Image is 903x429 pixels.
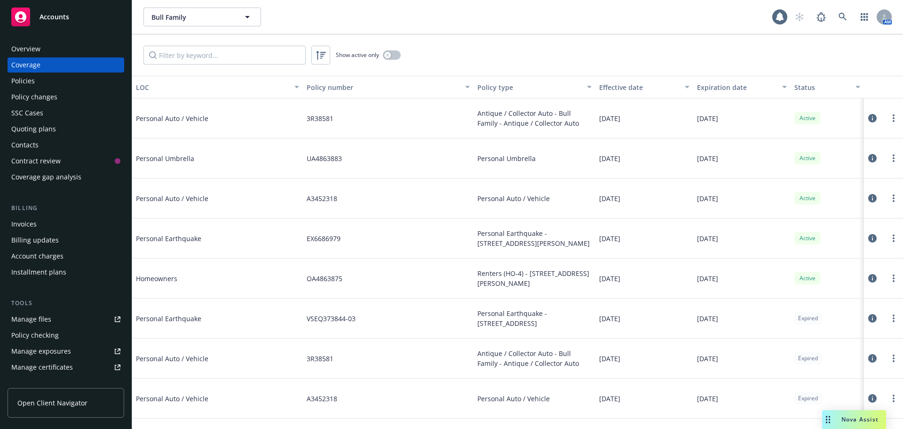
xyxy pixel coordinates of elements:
span: Personal Earthquake [136,234,277,243]
a: more [888,273,899,284]
div: Effective date [599,82,679,92]
span: Personal Umbrella [136,154,277,163]
a: Policy changes [8,89,124,105]
span: Expired [798,354,818,363]
input: Filter by keyword... [143,46,306,65]
div: Manage claims [11,376,59,391]
span: Active [798,114,817,122]
div: Billing updates [11,233,59,248]
div: Installment plans [11,265,66,280]
span: [DATE] [697,274,718,283]
div: Coverage [11,57,40,73]
a: Installment plans [8,265,124,280]
div: Contract review [11,154,61,169]
a: Overview [8,41,124,57]
span: [DATE] [599,113,620,123]
span: [DATE] [697,394,718,404]
span: Personal Auto / Vehicle [136,194,277,203]
span: Personal Auto / Vehicle [477,194,550,203]
span: [DATE] [599,274,620,283]
a: more [888,193,899,204]
a: more [888,313,899,324]
a: more [888,153,899,164]
a: more [888,113,899,124]
div: Overview [11,41,40,57]
div: LOC [136,82,289,92]
div: Manage exposures [11,344,71,359]
span: Active [798,154,817,162]
span: Antique / Collector Auto - Bull Family - Antique / Collector Auto [477,348,592,368]
button: Effective date [595,76,693,98]
a: Coverage [8,57,124,73]
span: Active [798,234,817,243]
a: Search [833,8,852,26]
button: Policy type [474,76,595,98]
div: Drag to move [822,410,834,429]
a: Contacts [8,138,124,153]
span: Personal Earthquake - [STREET_ADDRESS][PERSON_NAME] [477,228,592,248]
div: Quoting plans [11,121,56,137]
a: Billing updates [8,233,124,248]
span: Show active only [336,51,379,59]
span: [DATE] [599,234,620,243]
a: Accounts [8,4,124,30]
div: Status [794,82,850,92]
span: Personal Auto / Vehicle [477,394,550,404]
button: Expiration date [693,76,791,98]
span: [DATE] [599,194,620,203]
span: Personal Earthquake - [STREET_ADDRESS] [477,308,592,328]
a: Switch app [855,8,874,26]
span: A3452318 [307,194,337,203]
span: [DATE] [599,154,620,163]
div: Contacts [11,138,39,153]
button: Status [791,76,864,98]
a: Coverage gap analysis [8,170,124,185]
div: SSC Cases [11,105,43,121]
div: Policy checking [11,328,59,343]
a: more [888,353,899,364]
span: Active [798,194,817,202]
div: Policy number [307,82,459,92]
a: Manage claims [8,376,124,391]
span: UA4863883 [307,154,342,163]
span: VSEQ373844-03 [307,314,356,324]
button: LOC [132,76,303,98]
span: [DATE] [599,394,620,404]
span: Bull Family [151,12,233,22]
a: Manage certificates [8,360,124,375]
span: Active [798,274,817,283]
span: Accounts [40,13,69,21]
span: 3R38581 [307,113,333,123]
span: Personal Auto / Vehicle [136,394,277,404]
a: Account charges [8,249,124,264]
a: Start snowing [790,8,809,26]
div: Manage files [11,312,51,327]
a: Report a Bug [812,8,831,26]
button: Bull Family [143,8,261,26]
a: Quoting plans [8,121,124,137]
a: Manage exposures [8,344,124,359]
div: Expiration date [697,82,776,92]
div: Policies [11,73,35,89]
span: [DATE] [697,194,718,203]
span: [DATE] [599,354,620,364]
span: [DATE] [599,314,620,324]
a: Policy checking [8,328,124,343]
span: Personal Auto / Vehicle [136,113,277,123]
a: more [888,233,899,244]
div: Coverage gap analysis [11,170,81,185]
a: SSC Cases [8,105,124,121]
div: Manage certificates [11,360,73,375]
span: Renters (HO-4) - [STREET_ADDRESS][PERSON_NAME] [477,268,592,288]
div: Account charges [11,249,63,264]
span: Expired [798,314,818,323]
span: EX6686979 [307,234,341,243]
div: Invoices [11,217,37,232]
div: Policy type [477,82,581,92]
button: Policy number [303,76,474,98]
span: Expired [798,394,818,403]
span: [DATE] [697,314,718,324]
div: Policy changes [11,89,57,105]
span: [DATE] [697,234,718,243]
